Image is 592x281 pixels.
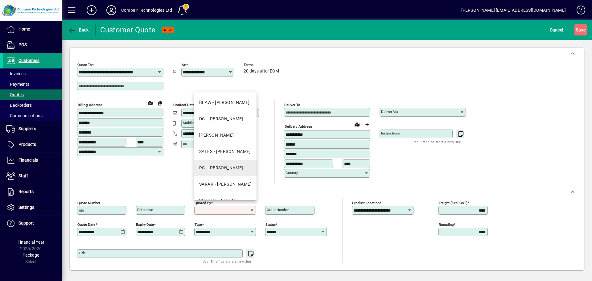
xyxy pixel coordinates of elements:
[121,5,172,15] div: Compair Technologies Ltd
[101,5,121,16] button: Profile
[62,24,96,35] app-page-header-button: Back
[542,270,567,279] span: Product
[68,27,89,32] span: Back
[194,127,257,143] mat-option: GREG - Greg Burrows
[194,143,257,160] mat-option: SALES - Mandy Fraser
[77,222,95,226] mat-label: Quote date
[3,22,62,37] a: Home
[137,208,153,212] mat-label: Reference
[18,173,28,178] span: Staff
[100,25,156,35] div: Customer Quote
[3,37,62,53] a: POS
[381,131,400,135] mat-label: Instructions
[439,200,467,205] mat-label: Freight (excl GST)
[576,25,586,35] span: ave
[136,222,154,226] mat-label: Expiry date
[372,270,404,279] span: Product History
[194,160,257,176] mat-option: RC - Russell Crawford
[199,165,243,171] div: RC - [PERSON_NAME]
[18,58,39,63] span: Customers
[164,28,172,32] span: NEW
[199,116,243,122] div: DC - [PERSON_NAME]
[194,111,257,127] mat-option: DC - Diane Crawford
[6,82,29,87] span: Payments
[381,110,398,114] mat-label: Deliver via
[67,24,90,35] button: Back
[574,24,587,35] button: Save
[194,94,257,111] mat-option: BLAW - Brian Law
[77,63,92,67] mat-label: Quote To
[3,153,62,168] a: Financials
[413,138,461,145] mat-hint: Use 'Enter' to start a new line
[370,269,406,280] button: Product History
[18,221,34,225] span: Support
[3,68,62,79] a: Invoices
[572,1,584,21] a: Knowledge Base
[267,208,289,212] mat-label: Order number
[352,200,380,205] mat-label: Product location
[3,184,62,200] a: Reports
[548,24,565,35] button: Cancel
[199,148,251,155] div: SALES - [PERSON_NAME]
[18,142,36,147] span: Products
[6,71,26,76] span: Invoices
[199,181,252,188] div: SARAR - [PERSON_NAME]
[6,103,32,108] span: Backorders
[352,119,362,129] a: View on map
[18,189,34,194] span: Reports
[439,222,454,226] mat-label: Rounding
[23,253,39,258] span: Package
[550,25,563,35] span: Cancel
[3,110,62,121] a: Communications
[265,222,276,226] mat-label: Status
[194,192,257,209] mat-option: Websale - Website
[18,205,34,210] span: Settings
[199,132,234,138] div: [PERSON_NAME]
[3,216,62,231] a: Support
[3,100,62,110] a: Backorders
[77,200,100,205] mat-label: Quote number
[155,98,165,108] button: Copy to Delivery address
[362,120,372,130] button: Choose address
[244,69,279,74] span: 20 days after EOM
[244,63,281,67] span: Terms
[3,79,62,89] a: Payments
[3,89,62,100] a: Quotes
[18,27,30,31] span: Home
[6,92,24,97] span: Quotes
[195,222,202,226] mat-label: Type
[203,258,251,265] mat-hint: Use 'Enter' to start a new line
[195,200,211,205] mat-label: Quoted by
[199,197,236,204] div: Websale - Website
[18,42,27,47] span: POS
[79,251,86,255] mat-label: Title
[3,137,62,152] a: Products
[3,168,62,184] a: Staff
[82,5,101,16] button: Add
[3,121,62,137] a: Suppliers
[18,158,38,163] span: Financials
[145,98,155,108] a: View on map
[284,103,300,107] mat-label: Deliver To
[461,5,566,15] div: [PERSON_NAME] [EMAIL_ADDRESS][DOMAIN_NAME]
[182,63,188,67] mat-label: Attn
[18,240,44,245] span: Financial Year
[539,269,570,280] button: Product
[18,126,36,131] span: Suppliers
[3,200,62,215] a: Settings
[183,121,194,125] mat-label: Mobile
[199,99,250,106] div: BLAW - [PERSON_NAME]
[576,27,578,32] span: S
[194,176,257,192] mat-option: SARAR - Sara Rowan
[6,113,43,118] span: Communications
[286,171,298,175] mat-label: Country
